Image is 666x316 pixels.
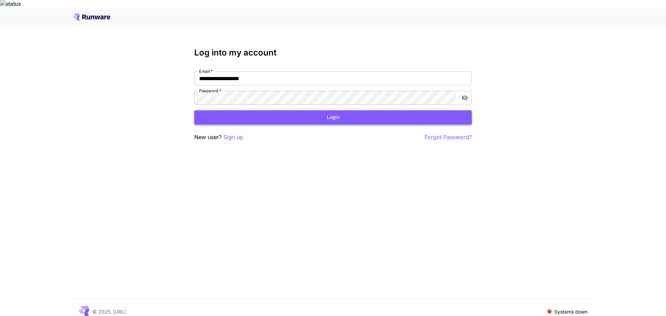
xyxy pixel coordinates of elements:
button: Sign up [223,133,243,142]
button: toggle password visibility [459,92,471,104]
p: New user? [194,133,243,142]
p: © 2025, [URL] [92,308,126,315]
button: Login [194,110,472,125]
label: Email [199,68,213,74]
h3: Log into my account [194,48,472,58]
button: Forgot Password? [425,133,472,142]
p: Systems down [554,308,588,315]
label: Password [199,88,221,94]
